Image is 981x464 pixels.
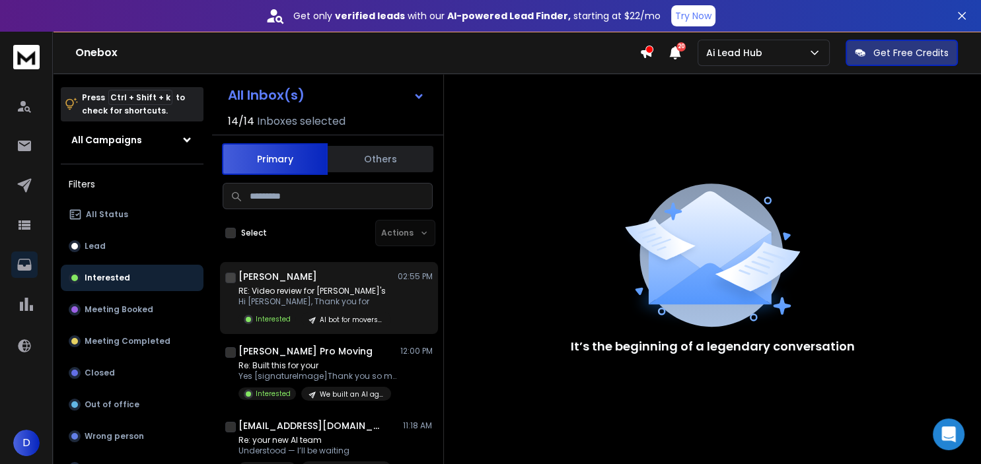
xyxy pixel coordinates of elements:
button: D [13,430,40,456]
p: We built an AI agent [320,389,383,399]
p: Ai Lead Hub [706,46,768,59]
button: Interested [61,265,203,291]
p: Out of office [85,399,139,410]
button: All Inbox(s) [217,82,435,108]
span: 20 [676,42,686,51]
p: Understood — I’ll be waiting [238,446,391,456]
button: Others [328,145,433,174]
p: Interested [256,389,291,399]
p: 11:18 AM [403,420,433,431]
button: Lead [61,233,203,259]
img: logo [13,45,40,69]
h3: Inboxes selected [257,114,345,129]
p: Re: your new AI team [238,435,391,446]
h1: All Campaigns [71,133,142,147]
p: All Status [86,209,128,220]
button: All Campaigns [61,127,203,153]
p: Closed [85,368,115,378]
p: Interested [85,273,130,283]
p: Re: Built this for your [238,360,397,371]
h1: [PERSON_NAME] Pro Moving [238,345,373,358]
label: Select [241,228,267,238]
span: 14 / 14 [228,114,254,129]
p: RE: Video review for [PERSON_NAME]'s [238,286,391,296]
h1: [EMAIL_ADDRESS][DOMAIN_NAME] [238,419,384,432]
p: It’s the beginning of a legendary conversation [571,337,855,356]
button: Meeting Completed [61,328,203,354]
h1: [PERSON_NAME] [238,270,317,283]
button: Primary [222,143,328,175]
button: Meeting Booked [61,296,203,323]
p: 12:00 PM [400,346,433,356]
p: Try Now [675,9,711,22]
button: Closed [61,360,203,386]
button: Get Free Credits [846,40,958,66]
h1: All Inbox(s) [228,88,305,102]
button: All Status [61,201,203,228]
button: Try Now [671,5,715,26]
p: Wrong person [85,431,144,442]
p: Hi [PERSON_NAME], Thank you for [238,296,391,307]
p: Lead [85,241,106,251]
p: AI bot for movers MD [320,315,383,325]
p: Get Free Credits [873,46,949,59]
p: Interested [256,314,291,324]
h1: Onebox [75,45,639,61]
button: Wrong person [61,423,203,449]
strong: verified leads [335,9,405,22]
p: Meeting Booked [85,304,153,315]
p: Meeting Completed [85,336,170,347]
p: 02:55 PM [398,271,433,282]
p: Press to check for shortcuts. [82,91,185,117]
p: Get only with our starting at $22/mo [293,9,661,22]
strong: AI-powered Lead Finder, [447,9,571,22]
span: Ctrl + Shift + k [108,90,172,105]
p: Yes [signatureImage]Thank you so much [238,371,397,381]
h3: Filters [61,175,203,193]
div: Open Intercom Messenger [933,418,964,450]
button: Out of office [61,391,203,418]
